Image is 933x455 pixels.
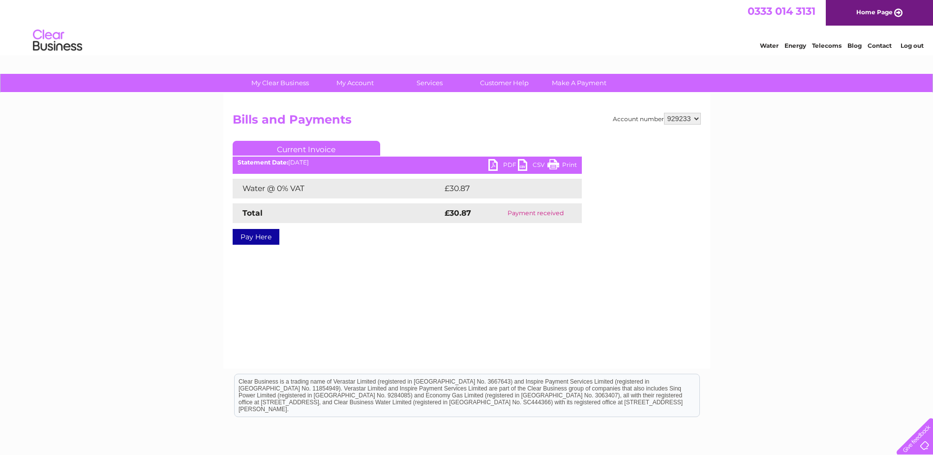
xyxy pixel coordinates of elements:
a: Services [389,74,470,92]
a: Print [547,159,577,173]
a: Water [760,42,779,49]
a: Contact [868,42,892,49]
div: Clear Business is a trading name of Verastar Limited (registered in [GEOGRAPHIC_DATA] No. 3667643... [235,5,699,48]
a: Pay Here [233,229,279,245]
td: £30.87 [442,179,562,198]
a: My Account [314,74,395,92]
div: [DATE] [233,159,582,166]
strong: £30.87 [445,208,471,218]
a: Current Invoice [233,141,380,156]
h2: Bills and Payments [233,113,701,131]
a: Customer Help [464,74,545,92]
a: Log out [901,42,924,49]
a: PDF [488,159,518,173]
b: Statement Date: [238,159,288,166]
td: Payment received [489,203,581,223]
div: Account number [613,113,701,125]
a: Make A Payment [539,74,620,92]
a: Energy [784,42,806,49]
a: CSV [518,159,547,173]
a: Telecoms [812,42,842,49]
a: Blog [847,42,862,49]
strong: Total [242,208,263,218]
td: Water @ 0% VAT [233,179,442,198]
img: logo.png [32,26,83,56]
a: My Clear Business [240,74,321,92]
a: 0333 014 3131 [748,5,815,17]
